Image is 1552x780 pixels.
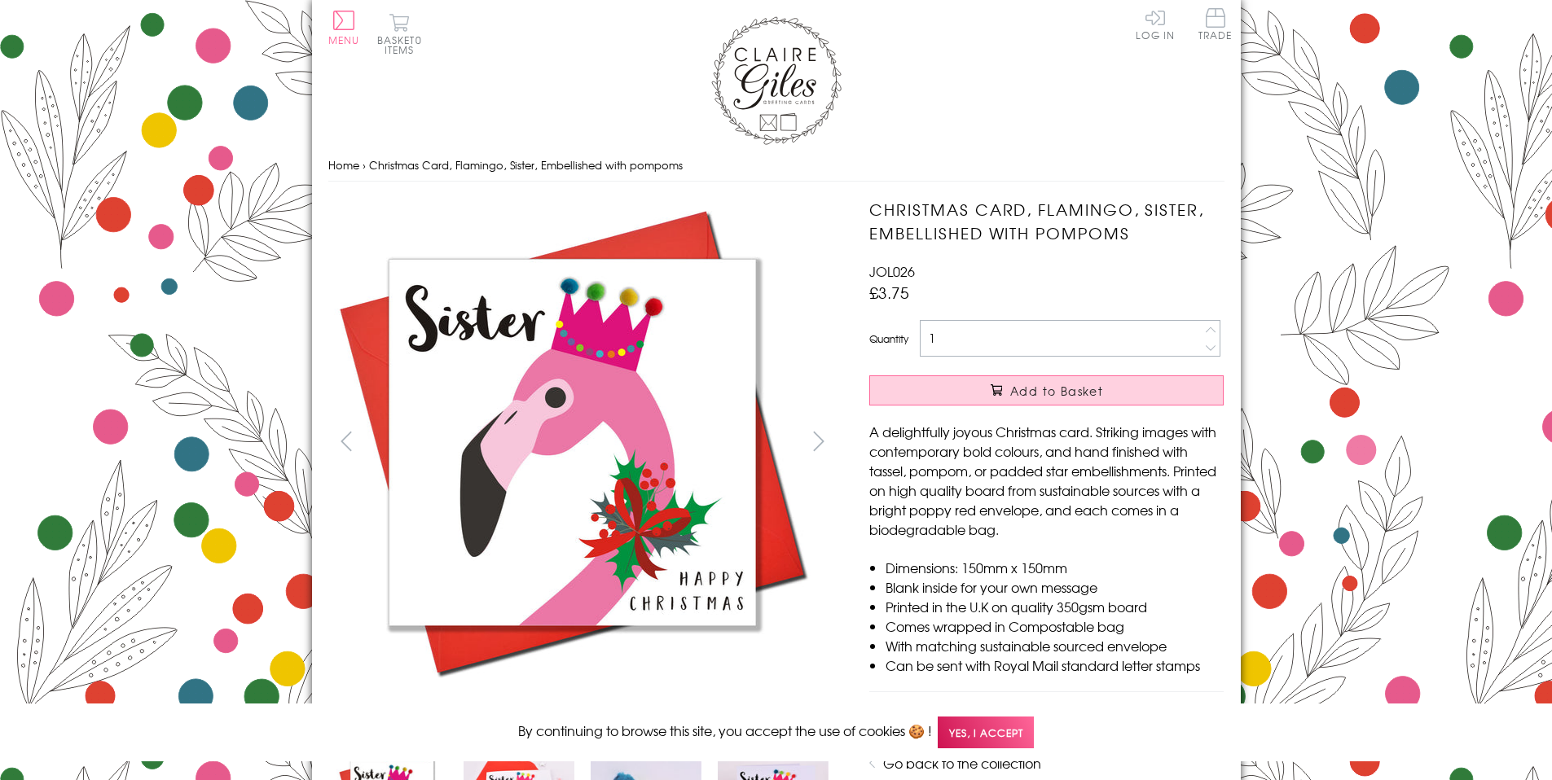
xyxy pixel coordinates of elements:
[883,753,1041,773] a: Go back to the collection
[886,655,1224,675] li: Can be sent with Royal Mail standard letter stamps
[938,716,1034,748] span: Yes, I accept
[1010,383,1103,399] span: Add to Basket
[328,11,360,45] button: Menu
[800,423,837,459] button: next
[328,149,1224,182] nav: breadcrumbs
[869,422,1224,539] p: A delightfully joyous Christmas card. Striking images with contemporary bold colours, and hand fi...
[385,33,422,57] span: 0 items
[886,577,1224,597] li: Blank inside for your own message
[869,261,915,281] span: JOL026
[328,157,359,173] a: Home
[328,423,365,459] button: prev
[869,331,908,346] label: Quantity
[886,597,1224,616] li: Printed in the U.K on quality 350gsm board
[1198,8,1233,40] span: Trade
[886,558,1224,577] li: Dimensions: 150mm x 150mm
[1198,8,1233,43] a: Trade
[886,636,1224,655] li: With matching sustainable sourced envelope
[363,157,366,173] span: ›
[369,157,683,173] span: Christmas Card, Flamingo, Sister, Embellished with pompoms
[869,198,1224,245] h1: Christmas Card, Flamingo, Sister, Embellished with pompoms
[886,616,1224,636] li: Comes wrapped in Compostable bag
[328,33,360,47] span: Menu
[377,13,422,55] button: Basket0 items
[869,281,909,304] span: £3.75
[869,375,1224,405] button: Add to Basket
[837,198,1326,686] img: Christmas Card, Flamingo, Sister, Embellished with pompoms
[711,16,842,145] img: Claire Giles Greetings Cards
[328,198,816,686] img: Christmas Card, Flamingo, Sister, Embellished with pompoms
[1136,8,1175,40] a: Log In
